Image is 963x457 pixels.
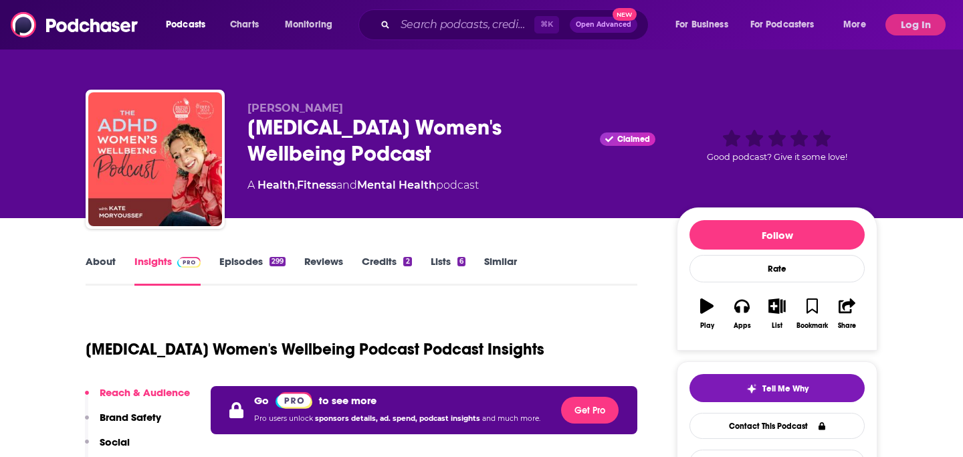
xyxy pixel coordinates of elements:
span: Charts [230,15,259,34]
span: For Business [675,15,728,34]
span: sponsors details, ad. spend, podcast insights [315,414,482,423]
button: Share [830,290,865,338]
span: [PERSON_NAME] [247,102,343,114]
span: For Podcasters [750,15,815,34]
div: Apps [734,322,751,330]
img: tell me why sparkle [746,383,757,394]
span: Monitoring [285,15,332,34]
a: About [86,255,116,286]
h1: [MEDICAL_DATA] Women's Wellbeing Podcast Podcast Insights [86,339,544,359]
a: Health [257,179,295,191]
span: Open Advanced [576,21,631,28]
div: List [772,322,782,330]
a: Fitness [297,179,336,191]
span: Good podcast? Give it some love! [707,152,847,162]
p: Pro users unlock and much more. [254,409,540,429]
div: 6 [457,257,465,266]
button: Brand Safety [85,411,161,436]
button: Log In [885,14,946,35]
span: More [843,15,866,34]
div: Bookmark [796,322,828,330]
a: Contact This Podcast [689,413,865,439]
button: Open AdvancedNew [570,17,637,33]
a: Pro website [276,391,312,409]
div: 2 [403,257,411,266]
button: Reach & Audience [85,386,190,411]
a: Episodes299 [219,255,286,286]
p: Go [254,394,269,407]
button: Play [689,290,724,338]
span: Claimed [617,136,650,143]
span: ⌘ K [534,16,559,33]
div: Play [700,322,714,330]
button: open menu [276,14,350,35]
span: , [295,179,297,191]
button: Apps [724,290,759,338]
button: List [760,290,794,338]
div: Share [838,322,856,330]
div: A podcast [247,177,479,193]
button: open menu [156,14,223,35]
button: Follow [689,220,865,250]
img: ADHD Women's Wellbeing Podcast [88,92,222,226]
div: Good podcast? Give it some love! [677,102,877,185]
button: open menu [742,14,834,35]
img: Podchaser Pro [276,392,312,409]
a: Similar [484,255,517,286]
a: Mental Health [357,179,436,191]
span: Tell Me Why [762,383,809,394]
span: Podcasts [166,15,205,34]
a: InsightsPodchaser Pro [134,255,201,286]
img: Podchaser - Follow, Share and Rate Podcasts [11,12,139,37]
button: Get Pro [561,397,619,424]
button: tell me why sparkleTell Me Why [689,374,865,402]
a: Credits2 [362,255,411,286]
div: Search podcasts, credits, & more... [371,9,661,40]
a: Reviews [304,255,343,286]
button: Bookmark [794,290,829,338]
button: open menu [834,14,883,35]
a: Lists6 [431,255,465,286]
button: open menu [666,14,745,35]
img: Podchaser Pro [177,257,201,268]
span: and [336,179,357,191]
p: Brand Safety [100,411,161,424]
div: Rate [689,255,865,282]
p: Reach & Audience [100,386,190,399]
span: New [613,8,637,21]
a: Charts [221,14,267,35]
p: Social [100,436,130,448]
div: 299 [270,257,286,266]
input: Search podcasts, credits, & more... [395,14,534,35]
p: to see more [319,394,377,407]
